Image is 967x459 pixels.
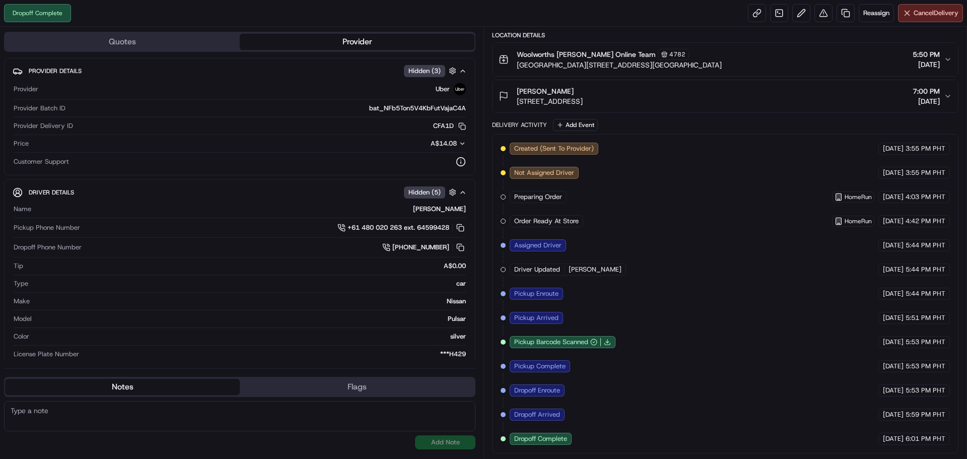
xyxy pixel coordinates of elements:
[32,279,466,288] div: car
[14,261,23,271] span: Tip
[553,119,598,131] button: Add Event
[492,121,547,129] div: Delivery Activity
[14,350,79,359] span: License Plate Number
[906,289,945,298] span: 5:44 PM PHT
[845,193,872,201] span: HomeRun
[883,265,904,274] span: [DATE]
[514,265,560,274] span: Driver Updated
[240,379,474,395] button: Flags
[883,144,904,153] span: [DATE]
[517,86,574,96] span: [PERSON_NAME]
[14,279,28,288] span: Type
[14,314,32,323] span: Model
[514,338,588,347] span: Pickup Barcode Scanned
[431,139,457,148] span: A$14.08
[14,104,65,113] span: Provider Batch ID
[377,139,466,148] button: A$14.08
[514,362,566,371] span: Pickup Complete
[906,410,945,419] span: 5:59 PM PHT
[14,121,73,130] span: Provider Delivery ID
[906,217,945,226] span: 4:42 PM PHT
[14,332,29,341] span: Color
[14,139,29,148] span: Price
[514,168,574,177] span: Not Assigned Driver
[34,297,466,306] div: Nissan
[906,144,945,153] span: 3:55 PM PHT
[337,222,466,233] a: +61 480 020 263 ext. 64599428
[906,265,945,274] span: 5:44 PM PHT
[27,261,466,271] div: A$0.00
[404,186,459,199] button: Hidden (5)
[33,332,466,341] div: silver
[35,205,466,214] div: [PERSON_NAME]
[517,49,656,59] span: Woolworths [PERSON_NAME] Online Team
[36,314,466,323] div: Pulsar
[883,434,904,443] span: [DATE]
[883,192,904,202] span: [DATE]
[863,9,889,18] span: Reassign
[514,192,562,202] span: Preparing Order
[913,86,940,96] span: 7:00 PM
[514,217,579,226] span: Order Ready At Store
[514,386,560,395] span: Dropoff Enroute
[240,34,474,50] button: Provider
[14,243,82,252] span: Dropoff Phone Number
[914,9,958,18] span: Cancel Delivery
[29,188,74,196] span: Driver Details
[898,4,963,22] button: CancelDelivery
[883,386,904,395] span: [DATE]
[883,338,904,347] span: [DATE]
[906,241,945,250] span: 5:44 PM PHT
[408,188,441,197] span: Hidden ( 5 )
[13,184,467,201] button: Driver DetailsHidden (5)
[14,85,38,94] span: Provider
[517,96,583,106] span: [STREET_ADDRESS]
[569,265,621,274] span: [PERSON_NAME]
[883,168,904,177] span: [DATE]
[514,338,597,347] button: Pickup Barcode Scanned
[14,205,31,214] span: Name
[492,31,958,39] div: Location Details
[669,50,685,58] span: 4782
[906,362,945,371] span: 5:53 PM PHT
[13,62,467,79] button: Provider DetailsHidden (3)
[859,4,894,22] button: Reassign
[433,121,466,130] button: CFA1D
[883,217,904,226] span: [DATE]
[514,410,560,419] span: Dropoff Arrived
[369,104,466,113] span: bat_NFb5Ton5V4KbFutVajaC4A
[14,157,69,166] span: Customer Support
[906,168,945,177] span: 3:55 PM PHT
[5,34,240,50] button: Quotes
[514,434,567,443] span: Dropoff Complete
[436,85,450,94] span: Uber
[514,241,562,250] span: Assigned Driver
[883,289,904,298] span: [DATE]
[913,59,940,70] span: [DATE]
[29,67,82,75] span: Provider Details
[408,67,441,76] span: Hidden ( 3 )
[5,379,240,395] button: Notes
[382,242,466,253] a: [PHONE_NUMBER]
[883,362,904,371] span: [DATE]
[906,192,945,202] span: 4:03 PM PHT
[348,223,449,232] span: +61 480 020 263 ext. 64599428
[913,96,940,106] span: [DATE]
[906,313,945,322] span: 5:51 PM PHT
[913,49,940,59] span: 5:50 PM
[883,410,904,419] span: [DATE]
[883,241,904,250] span: [DATE]
[14,223,80,232] span: Pickup Phone Number
[517,60,722,70] span: [GEOGRAPHIC_DATA][STREET_ADDRESS][GEOGRAPHIC_DATA]
[906,338,945,347] span: 5:53 PM PHT
[514,289,559,298] span: Pickup Enroute
[493,80,958,112] button: [PERSON_NAME][STREET_ADDRESS]7:00 PM[DATE]
[493,43,958,76] button: Woolworths [PERSON_NAME] Online Team4782[GEOGRAPHIC_DATA][STREET_ADDRESS][GEOGRAPHIC_DATA]5:50 PM...
[454,83,466,95] img: uber-new-logo.jpeg
[845,217,872,225] span: HomeRun
[883,313,904,322] span: [DATE]
[906,386,945,395] span: 5:53 PM PHT
[404,64,459,77] button: Hidden (3)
